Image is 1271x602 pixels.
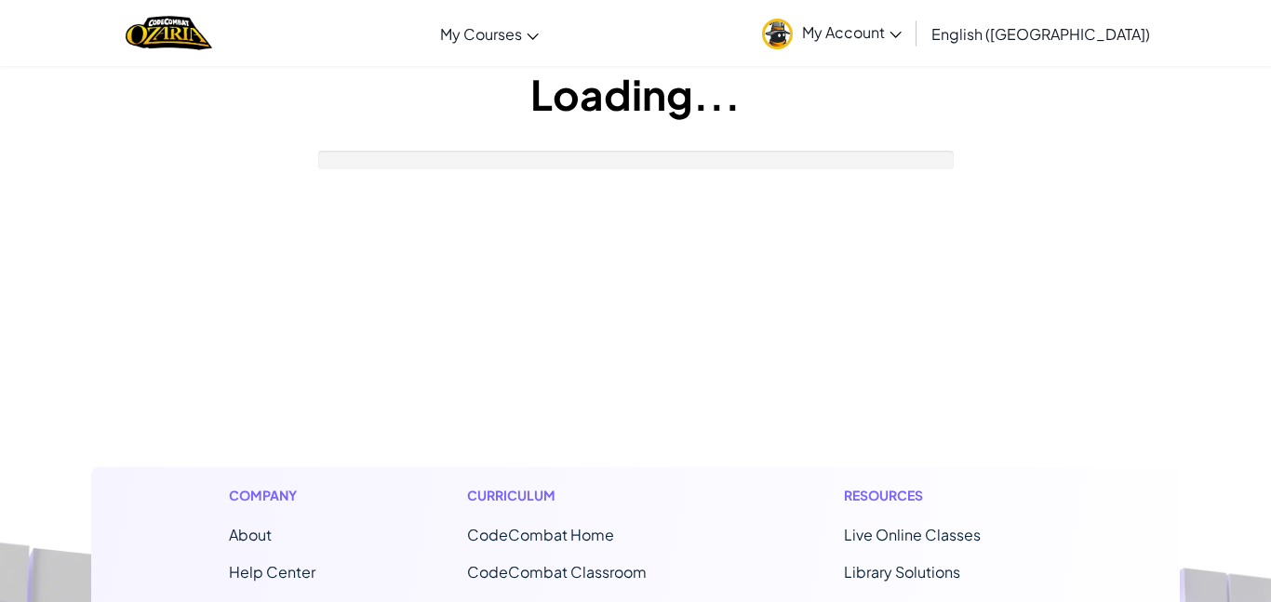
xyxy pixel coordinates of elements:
span: CodeCombat Home [467,525,614,544]
h1: Curriculum [467,486,692,505]
a: Live Online Classes [844,525,981,544]
img: avatar [762,19,793,49]
a: Library Solutions [844,562,960,582]
a: Help Center [229,562,315,582]
h1: Company [229,486,315,505]
a: CodeCombat Classroom [467,562,647,582]
a: Ozaria by CodeCombat logo [126,14,212,52]
span: English ([GEOGRAPHIC_DATA]) [931,24,1150,44]
img: Home [126,14,212,52]
a: My Account [753,4,911,62]
span: My Courses [440,24,522,44]
h1: Resources [844,486,1042,505]
span: My Account [802,22,902,42]
a: My Courses [431,8,548,59]
a: English ([GEOGRAPHIC_DATA]) [922,8,1159,59]
a: About [229,525,272,544]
